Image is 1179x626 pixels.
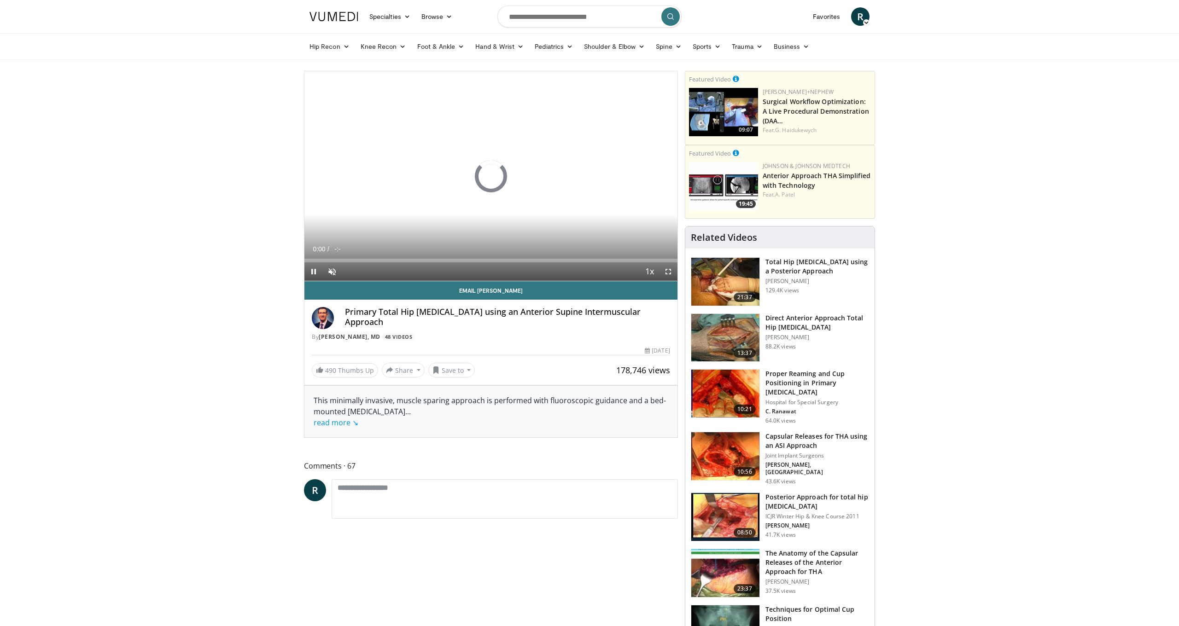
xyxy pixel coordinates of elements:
[691,432,759,480] img: 314571_3.png.150x105_q85_crop-smart_upscale.jpg
[319,333,380,341] a: [PERSON_NAME], MD
[763,191,871,199] div: Feat.
[412,37,470,56] a: Foot & Ankle
[765,522,869,529] p: [PERSON_NAME]
[765,493,869,511] h3: Posterior Approach for total hip [MEDICAL_DATA]
[314,395,668,428] div: This minimally invasive, muscle sparing approach is performed with fluoroscopic guidance and a be...
[765,257,869,276] h3: Total Hip [MEDICAL_DATA] using a Posterior Approach
[304,259,677,262] div: Progress Bar
[382,363,425,377] button: Share
[765,399,869,406] p: Hospital for Special Surgery
[304,37,355,56] a: Hip Recon
[765,343,796,350] p: 88.2K views
[428,363,475,377] button: Save to
[765,334,869,341] p: [PERSON_NAME]
[775,191,795,198] a: A. Patel
[578,37,650,56] a: Shoulder & Elbow
[765,461,869,476] p: [PERSON_NAME], [GEOGRAPHIC_DATA]
[691,314,759,362] img: 294118_0000_1.png.150x105_q85_crop-smart_upscale.jpg
[734,348,756,358] span: 13:37
[645,347,670,355] div: [DATE]
[765,531,796,539] p: 41.7K views
[312,363,378,377] a: 490 Thumbs Up
[734,293,756,302] span: 21:37
[687,37,727,56] a: Sports
[765,513,869,520] p: ICJR Winter Hip & Knee Course 2011
[765,587,796,595] p: 37.5K views
[312,333,670,341] div: By
[691,369,869,424] a: 10:21 Proper Reaming and Cup Positioning in Primary [MEDICAL_DATA] Hospital for Special Surgery C...
[691,549,759,597] img: c4ab79f4-af1a-4690-87a6-21f275021fd0.150x105_q85_crop-smart_upscale.jpg
[775,126,817,134] a: G. Haidukewych
[765,478,796,485] p: 43.6K views
[734,528,756,537] span: 08:50
[765,605,869,623] h3: Techniques for Optimal Cup Position
[345,307,670,327] h4: Primary Total Hip [MEDICAL_DATA] using an Anterior Supine Intermuscular Approach
[763,171,870,190] a: Anterior Approach THA Simplified with Technology
[691,370,759,417] img: 9ceeadf7-7a50-4be6-849f-8c42a554e74d.150x105_q85_crop-smart_upscale.jpg
[327,245,329,253] span: /
[497,6,682,28] input: Search topics, interventions
[765,369,869,397] h3: Proper Reaming and Cup Positioning in Primary [MEDICAL_DATA]
[734,405,756,414] span: 10:21
[691,258,759,306] img: 286987_0000_1.png.150x105_q85_crop-smart_upscale.jpg
[765,549,869,576] h3: The Anatomy of the Capsular Releases of the Anterior Approach for THA
[314,417,358,428] a: read more ↘
[734,584,756,593] span: 23:37
[470,37,529,56] a: Hand & Wrist
[355,37,412,56] a: Knee Recon
[768,37,815,56] a: Business
[416,7,458,26] a: Browse
[659,262,677,281] button: Fullscreen
[304,262,323,281] button: Pause
[763,88,834,96] a: [PERSON_NAME]+Nephew
[807,7,846,26] a: Favorites
[314,406,411,428] span: ...
[689,162,758,210] img: 06bb1c17-1231-4454-8f12-6191b0b3b81a.150x105_q85_crop-smart_upscale.jpg
[334,245,340,253] span: -:-
[691,313,869,362] a: 13:37 Direct Anterior Approach Total Hip [MEDICAL_DATA] [PERSON_NAME] 88.2K views
[364,7,416,26] a: Specialties
[323,262,341,281] button: Unmute
[736,200,756,208] span: 19:45
[765,313,869,332] h3: Direct Anterior Approach Total Hip [MEDICAL_DATA]
[736,126,756,134] span: 09:07
[650,37,687,56] a: Spine
[304,479,326,501] a: R
[304,460,678,472] span: Comments 67
[691,432,869,485] a: 10:56 Capsular Releases for THA using an ASI Approach Joint Implant Surgeons [PERSON_NAME], [GEOG...
[765,287,799,294] p: 129.4K views
[765,452,869,459] p: Joint Implant Surgeons
[691,257,869,306] a: 21:37 Total Hip [MEDICAL_DATA] using a Posterior Approach [PERSON_NAME] 129.4K views
[309,12,358,21] img: VuMedi Logo
[689,88,758,136] img: bcfc90b5-8c69-4b20-afee-af4c0acaf118.150x105_q85_crop-smart_upscale.jpg
[304,281,677,300] a: Email [PERSON_NAME]
[313,245,325,253] span: 0:00
[691,493,759,541] img: 297873_0003_1.png.150x105_q85_crop-smart_upscale.jpg
[763,162,850,170] a: Johnson & Johnson MedTech
[689,162,758,210] a: 19:45
[691,232,757,243] h4: Related Videos
[765,278,869,285] p: [PERSON_NAME]
[312,307,334,329] img: Avatar
[304,71,677,281] video-js: Video Player
[689,149,731,157] small: Featured Video
[691,549,869,597] a: 23:37 The Anatomy of the Capsular Releases of the Anterior Approach for THA [PERSON_NAME] 37.5K v...
[734,467,756,476] span: 10:56
[382,333,415,341] a: 48 Videos
[689,88,758,136] a: 09:07
[765,408,869,415] p: C. Ranawat
[325,366,336,375] span: 490
[616,365,670,376] span: 178,746 views
[851,7,870,26] a: R
[691,493,869,541] a: 08:50 Posterior Approach for total hip [MEDICAL_DATA] ICJR Winter Hip & Knee Course 2011 [PERSON_...
[689,75,731,83] small: Featured Video
[529,37,578,56] a: Pediatrics
[726,37,768,56] a: Trauma
[765,578,869,585] p: [PERSON_NAME]
[641,262,659,281] button: Playback Rate
[765,417,796,424] p: 64.0K views
[765,432,869,450] h3: Capsular Releases for THA using an ASI Approach
[763,126,871,134] div: Feat.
